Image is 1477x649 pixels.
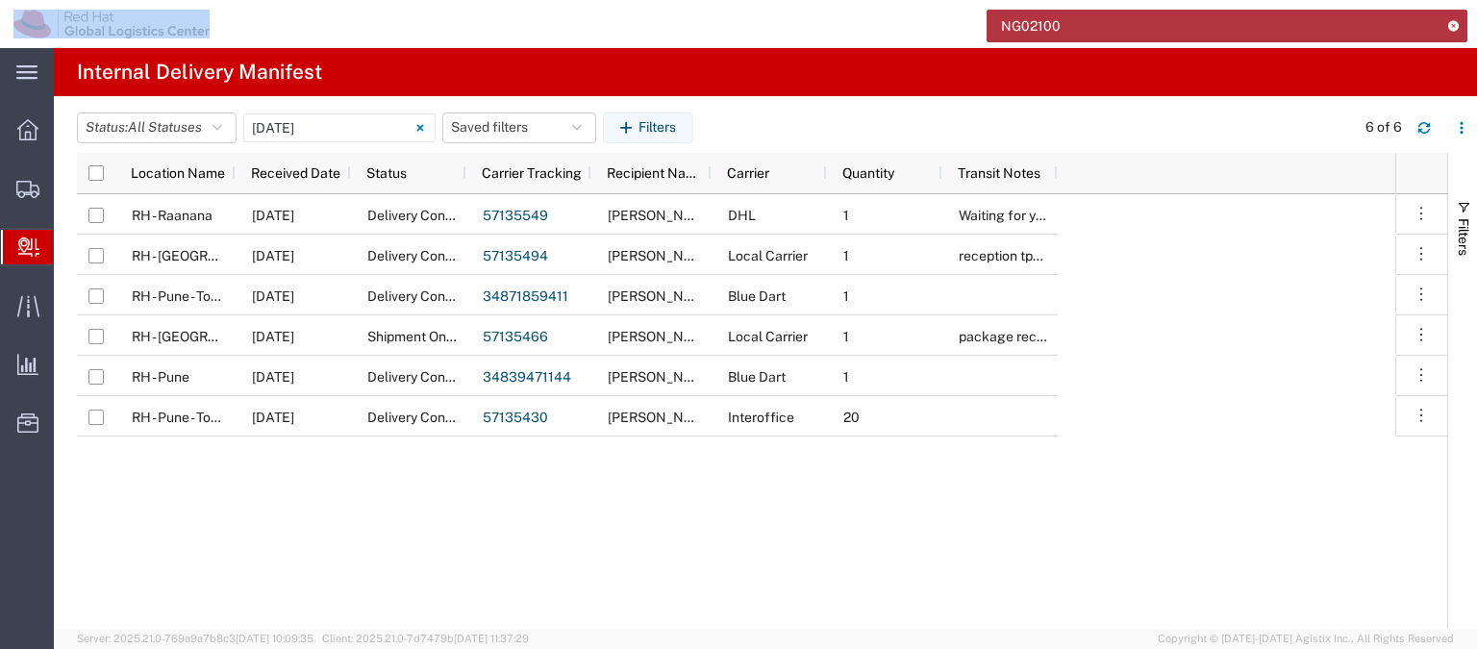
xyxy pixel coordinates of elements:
[728,410,794,425] span: Interoffice
[728,369,786,385] span: Blue Dart
[843,329,849,344] span: 1
[128,119,202,135] span: All Statuses
[132,248,451,263] span: RH - Brno - Tech Park Brno - B
[132,288,245,304] span: RH - Pune - Tower 6
[131,165,225,181] span: Location Name
[603,112,693,143] button: Filters
[842,165,894,181] span: Quantity
[252,369,294,385] span: 10/15/2025
[322,633,529,644] span: Client: 2025.21.0-7d7479b
[483,369,571,385] a: 34839471144
[843,288,849,304] span: 1
[77,112,237,143] button: Status:All Statuses
[132,329,342,344] span: RH - Bangalore - Carina
[728,208,756,223] span: DHL
[442,112,596,143] button: Saved filters
[482,165,582,181] span: Carrier Tracking
[608,248,717,263] span: Aline Laizane
[252,288,294,304] span: 10/15/2025
[728,329,808,344] span: Local Carrier
[727,165,769,181] span: Carrier
[728,248,808,263] span: Local Carrier
[483,288,568,304] a: 34871859411
[77,633,313,644] span: Server: 2025.21.0-769a9a7b8c3
[483,208,548,223] a: 57135549
[252,329,294,344] span: 10/15/2025
[728,288,786,304] span: Blue Dart
[1001,16,1061,37] span: NG02100
[367,369,501,385] span: Delivery Confirmation
[608,288,717,304] span: Manoranjan Singh
[367,288,501,304] span: Delivery Confirmation
[959,208,1154,223] span: Waiting for you at the reception.
[1365,117,1402,137] div: 6 of 6
[843,410,860,425] span: 20
[367,329,481,344] span: Shipment On-Hold
[252,248,294,263] span: 10/15/2025
[251,165,340,181] span: Received Date
[607,165,704,181] span: Recipient Name
[843,369,849,385] span: 1
[367,248,501,263] span: Delivery Confirmation
[252,208,294,223] span: 10/15/2025
[483,248,548,263] a: 57135494
[1456,218,1471,256] span: Filters
[132,208,213,223] span: RH - Raanana
[483,329,548,344] a: 57135466
[843,208,849,223] span: 1
[132,410,245,425] span: RH - Pune - Tower 6
[252,410,294,425] span: 10/15/2025
[608,369,717,385] span: Nitin Khote
[236,633,313,644] span: [DATE] 10:09:35
[608,208,717,223] span: Yoni Katz
[483,410,548,425] a: 57135430
[366,165,407,181] span: Status
[959,248,1053,263] span: reception tpb-b
[608,410,717,425] span: Rucha Mehendale
[1158,631,1454,647] span: Copyright © [DATE]-[DATE] Agistix Inc., All Rights Reserved
[132,369,189,385] span: RH - Pune
[959,329,1136,344] span: package received on 14th Oct 2025.
[843,248,849,263] span: 1
[608,329,729,344] span: Karthik R
[13,10,210,38] img: logo
[367,208,501,223] span: Delivery Confirmation
[367,410,501,425] span: Delivery Confirmation
[77,48,322,96] h4: Internal Delivery Manifest
[958,165,1040,181] span: Transit Notes
[454,633,529,644] span: [DATE] 11:37:29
